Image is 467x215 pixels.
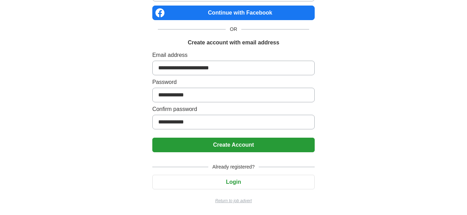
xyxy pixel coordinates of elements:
[226,26,241,33] span: OR
[152,105,315,113] label: Confirm password
[152,78,315,86] label: Password
[152,198,315,204] a: Return to job advert
[152,138,315,152] button: Create Account
[152,6,315,20] a: Continue with Facebook
[208,163,259,171] span: Already registered?
[152,51,315,59] label: Email address
[188,38,279,47] h1: Create account with email address
[152,179,315,185] a: Login
[152,175,315,189] button: Login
